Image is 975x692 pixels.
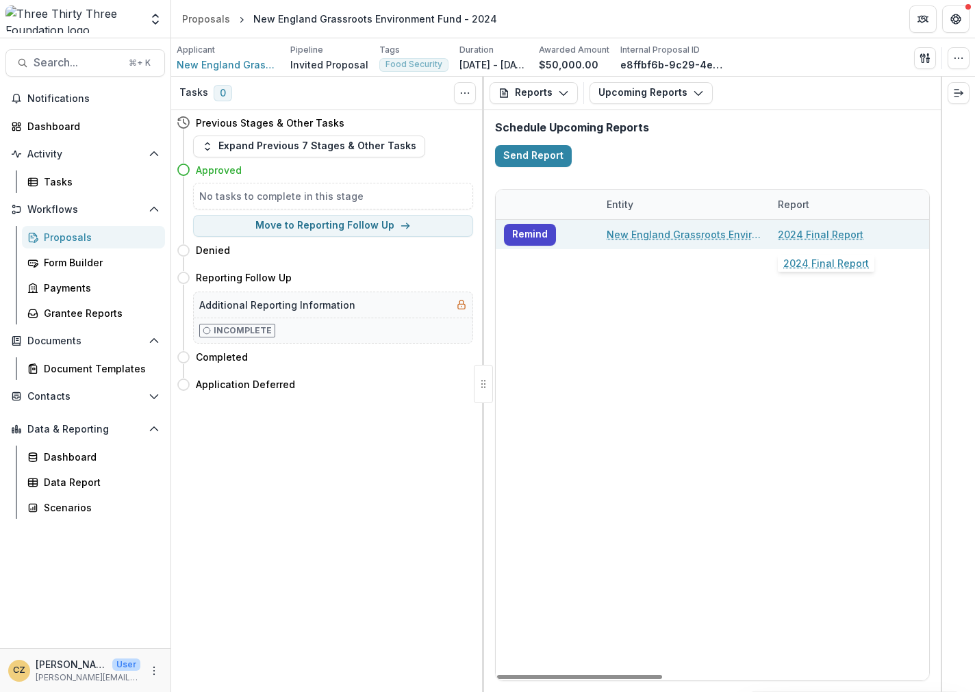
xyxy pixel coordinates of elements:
[196,350,248,364] h4: Completed
[214,324,272,337] p: Incomplete
[196,377,295,392] h4: Application Deferred
[5,198,165,220] button: Open Workflows
[199,298,355,312] h5: Additional Reporting Information
[193,136,425,157] button: Expand Previous 7 Stages & Other Tasks
[36,671,140,684] p: [PERSON_NAME][EMAIL_ADDRESS][DOMAIN_NAME]
[607,227,761,242] a: New England Grassroots Environment Fund
[196,116,344,130] h4: Previous Stages & Other Tasks
[5,385,165,407] button: Open Contacts
[13,666,25,675] div: Christine Zachai
[598,190,770,219] div: Entity
[27,93,160,105] span: Notifications
[196,163,242,177] h4: Approved
[539,44,609,56] p: Awarded Amount
[44,255,154,270] div: Form Builder
[770,197,818,212] div: Report
[27,119,154,133] div: Dashboard
[22,226,165,248] a: Proposals
[5,143,165,165] button: Open Activity
[199,189,467,203] h5: No tasks to complete in this stage
[22,446,165,468] a: Dashboard
[27,391,143,402] span: Contacts
[44,175,154,189] div: Tasks
[504,223,556,245] button: Remind
[112,658,140,671] p: User
[177,9,503,29] nav: breadcrumb
[126,55,153,71] div: ⌘ + K
[590,82,713,104] button: Upcoming Reports
[5,330,165,352] button: Open Documents
[909,5,937,33] button: Partners
[942,5,970,33] button: Get Help
[44,450,154,464] div: Dashboard
[778,227,863,242] a: 2024 Final Report
[179,87,208,99] h3: Tasks
[5,418,165,440] button: Open Data & Reporting
[22,302,165,324] a: Grantee Reports
[22,251,165,274] a: Form Builder
[459,57,528,72] p: [DATE] - [DATE]
[385,60,442,69] span: Food Security
[5,115,165,138] a: Dashboard
[44,306,154,320] div: Grantee Reports
[5,5,140,33] img: Three Thirty Three Foundation logo
[5,49,165,77] button: Search...
[27,204,143,216] span: Workflows
[27,335,143,347] span: Documents
[539,57,598,72] p: $50,000.00
[146,5,165,33] button: Open entity switcher
[22,357,165,380] a: Document Templates
[620,57,723,72] p: e8ffbf6b-9c29-4eef-922f-4c1b1589f0fc
[44,361,154,376] div: Document Templates
[5,88,165,110] button: Notifications
[379,44,400,56] p: Tags
[598,197,642,212] div: Entity
[196,243,230,257] h4: Denied
[182,12,230,26] div: Proposals
[495,145,572,167] button: Send Report
[459,44,494,56] p: Duration
[620,44,700,56] p: Internal Proposal ID
[44,281,154,295] div: Payments
[454,82,476,104] button: Toggle View Cancelled Tasks
[770,190,941,219] div: Report
[36,657,107,671] p: [PERSON_NAME]
[495,121,930,134] h2: Schedule Upcoming Reports
[177,57,279,72] a: New England Grassroots Environment Fund
[253,12,497,26] div: New England Grassroots Environment Fund - 2024
[214,85,232,101] span: 0
[490,82,578,104] button: Reports
[22,471,165,494] a: Data Report
[196,270,292,285] h4: Reporting Follow Up
[22,496,165,519] a: Scenarios
[177,9,236,29] a: Proposals
[22,170,165,193] a: Tasks
[948,82,970,104] button: Expand right
[290,44,323,56] p: Pipeline
[146,663,162,679] button: More
[44,475,154,489] div: Data Report
[27,424,143,435] span: Data & Reporting
[44,500,154,515] div: Scenarios
[44,230,154,244] div: Proposals
[27,149,143,160] span: Activity
[34,56,121,69] span: Search...
[193,215,473,237] button: Move to Reporting Follow Up
[177,44,215,56] p: Applicant
[22,277,165,299] a: Payments
[290,57,368,72] p: Invited Proposal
